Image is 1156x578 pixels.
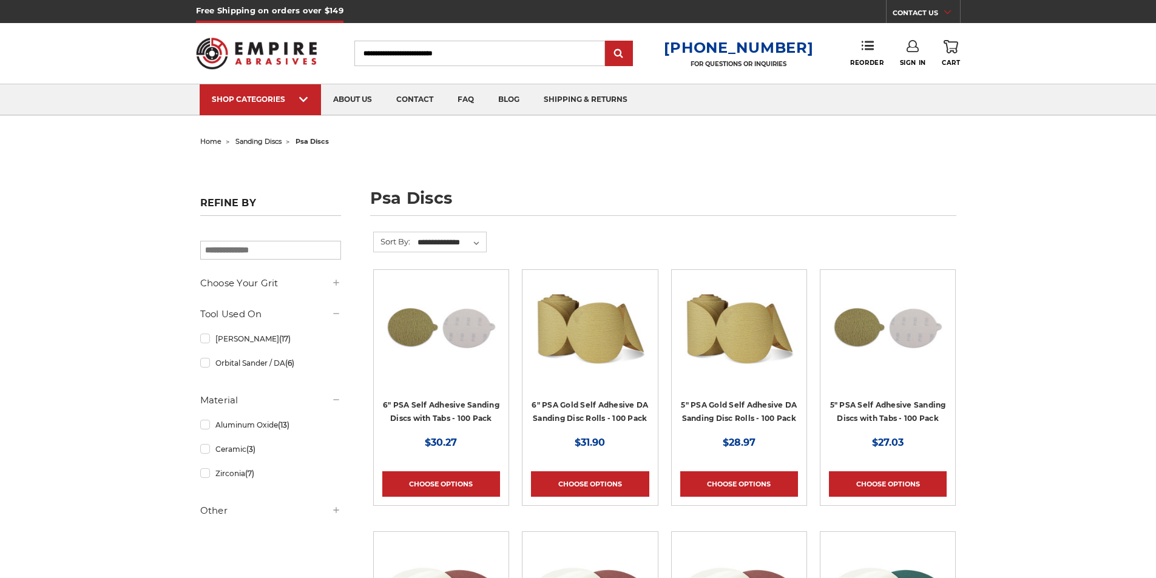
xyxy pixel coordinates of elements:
span: psa discs [296,137,329,146]
span: (17) [279,334,291,343]
span: $31.90 [575,437,605,448]
img: 6" DA Sanding Discs on a Roll [531,278,649,375]
a: Choose Options [531,471,649,497]
a: Cart [942,40,960,67]
p: FOR QUESTIONS OR INQUIRIES [664,60,813,68]
img: 6 inch psa sanding disc [382,278,500,375]
a: sanding discs [235,137,282,146]
span: Sign In [900,59,926,67]
a: faq [445,84,486,115]
span: Reorder [850,59,884,67]
a: Ceramic [200,439,341,460]
a: Choose Options [680,471,798,497]
h5: Other [200,503,341,518]
select: Sort By: [416,234,486,252]
a: Orbital Sander / DA [200,352,341,374]
span: $30.27 [425,437,457,448]
a: Aluminum Oxide [200,414,341,435]
a: 6 inch psa sanding disc [382,278,500,434]
span: $28.97 [723,437,755,448]
a: CONTACT US [893,6,960,23]
a: 5 inch PSA Disc [829,278,947,434]
a: [PHONE_NUMBER] [664,39,813,56]
a: about us [321,84,384,115]
a: contact [384,84,445,115]
span: Cart [942,59,960,67]
a: home [200,137,221,146]
span: $27.03 [872,437,904,448]
img: Empire Abrasives [196,30,317,77]
span: (13) [278,420,289,429]
a: shipping & returns [532,84,640,115]
a: Choose Options [829,471,947,497]
a: [PERSON_NAME] [200,328,341,349]
a: blog [486,84,532,115]
a: 5" Sticky Backed Sanding Discs on a roll [680,278,798,434]
a: Reorder [850,40,884,66]
img: 5 inch PSA Disc [829,278,947,375]
span: (6) [285,358,294,368]
label: Sort By: [374,232,410,250]
input: Submit [607,42,631,66]
span: (3) [246,445,255,454]
h5: Tool Used On [200,307,341,321]
div: SHOP CATEGORIES [212,95,309,104]
h5: Material [200,393,341,408]
span: (7) [245,469,254,478]
a: Zirconia [200,463,341,484]
h5: Refine by [200,197,341,216]
a: Choose Options [382,471,500,497]
a: 6" DA Sanding Discs on a Roll [531,278,649,434]
h1: psa discs [370,190,956,216]
h5: Choose Your Grit [200,276,341,291]
img: 5" Sticky Backed Sanding Discs on a roll [680,278,798,375]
